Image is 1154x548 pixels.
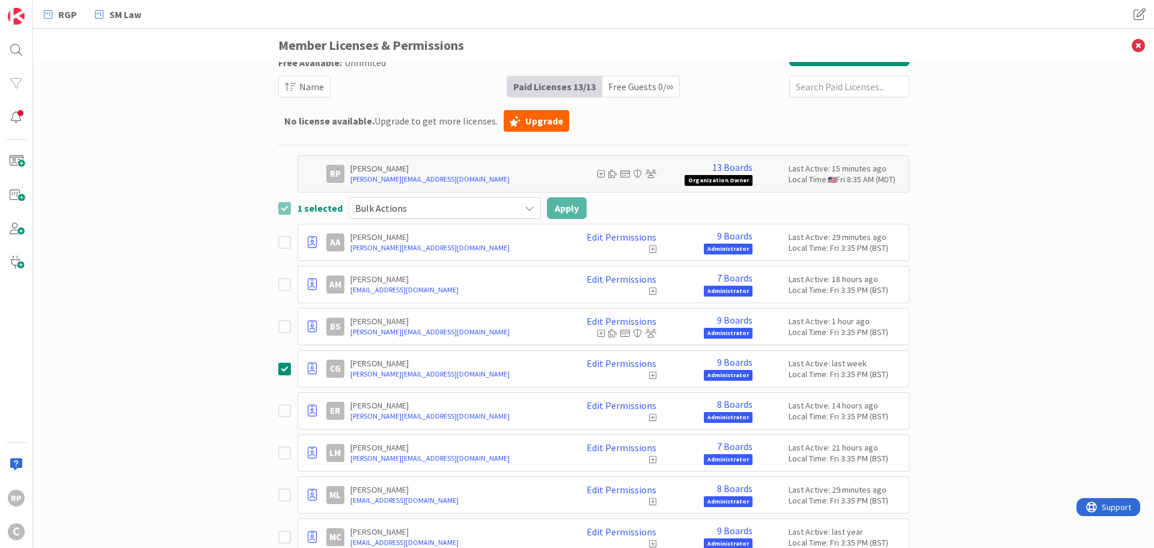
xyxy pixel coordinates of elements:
div: C [8,523,25,540]
span: Upgrade to get more licenses. [284,114,498,128]
a: Edit Permissions [587,526,656,537]
p: [PERSON_NAME] [350,316,560,327]
a: [EMAIL_ADDRESS][DOMAIN_NAME] [350,537,560,548]
div: Local Time: Fri 3:35 PM (BST) [789,242,903,253]
div: Local Time: Fri 3:35 PM (BST) [789,327,903,337]
div: RP [8,490,25,506]
a: 7 Boards [717,441,753,452]
a: [PERSON_NAME][EMAIL_ADDRESS][DOMAIN_NAME] [350,174,560,185]
h3: Member Licenses & Permissions [278,29,909,62]
p: [PERSON_NAME] [350,526,560,537]
p: [PERSON_NAME] [350,358,560,369]
a: 13 Boards [712,162,753,173]
div: Last Active: 21 hours ago [789,442,903,453]
input: Search Paid Licenses... [789,76,909,97]
button: Apply [547,197,587,219]
a: [EMAIL_ADDRESS][DOMAIN_NAME] [350,495,560,506]
div: ML [326,486,344,504]
span: Administrator [704,244,753,254]
a: Upgrade [504,110,569,132]
div: Local Time: Fri 3:35 PM (BST) [789,453,903,464]
span: Administrator [704,328,753,339]
a: RGP [37,4,84,25]
span: Administrator [704,496,753,507]
div: AM [326,276,344,294]
div: Last Active: last week [789,358,903,369]
img: Visit kanbanzone.com [8,8,25,25]
span: Administrator [704,412,753,423]
span: Unlimited [344,57,386,69]
a: 7 Boards [717,272,753,283]
a: [PERSON_NAME][EMAIL_ADDRESS][DOMAIN_NAME] [350,369,560,380]
a: Edit Permissions [587,232,656,242]
div: RP [326,165,344,183]
div: BS [326,318,344,336]
a: Edit Permissions [587,400,656,411]
a: [PERSON_NAME][EMAIL_ADDRESS][DOMAIN_NAME] [350,242,560,253]
div: Local Time: Fri 3:35 PM (BST) [789,537,903,548]
div: Local Time: Fri 3:35 PM (BST) [789,369,903,380]
div: ER [326,402,344,420]
div: Local Time: Fri 3:35 PM (BST) [789,285,903,295]
span: Administrator [704,286,753,297]
a: [PERSON_NAME][EMAIL_ADDRESS][DOMAIN_NAME] [350,453,560,464]
span: Organization Owner [685,175,753,186]
div: Local Time: Fri 3:35 PM (BST) [789,411,903,422]
a: Edit Permissions [587,442,656,453]
p: [PERSON_NAME] [350,274,560,285]
div: Last Active: last year [789,526,903,537]
a: [PERSON_NAME][EMAIL_ADDRESS][DOMAIN_NAME] [350,411,560,422]
span: Administrator [704,370,753,381]
span: Administrator [704,454,753,465]
a: 9 Boards [717,357,753,368]
a: SM Law [88,4,148,25]
p: [PERSON_NAME] [350,163,560,174]
div: Last Active: 18 hours ago [789,274,903,285]
span: RGP [58,7,77,22]
a: Edit Permissions [587,484,656,495]
div: Last Active: 15 minutes ago [789,163,903,174]
div: Local Time: Fri 8:35 AM (MDT) [789,174,903,185]
b: No license available. [284,115,374,127]
span: Free Available: [278,57,342,69]
span: SM Law [109,7,141,22]
button: Name [278,76,331,97]
div: CG [326,360,344,378]
div: LM [326,444,344,462]
div: Last Active: 29 minutes ago [789,232,903,242]
a: 9 Boards [717,315,753,325]
span: Support [25,2,55,16]
div: Last Active: 1 hour ago [789,316,903,327]
div: Local Time: Fri 3:35 PM (BST) [789,495,903,506]
p: [PERSON_NAME] [350,232,560,242]
span: Bulk Actions [355,200,514,217]
p: [PERSON_NAME] [350,442,560,453]
div: Free Guests 0 / ∞ [602,76,679,97]
div: MC [326,528,344,546]
a: 9 Boards [717,230,753,241]
p: [PERSON_NAME] [350,400,560,411]
span: 1 selected [298,201,343,215]
span: Name [299,79,324,94]
a: [EMAIL_ADDRESS][DOMAIN_NAME] [350,285,560,295]
a: Edit Permissions [587,274,656,285]
div: AA [326,233,344,251]
p: [PERSON_NAME] [350,484,560,495]
a: Edit Permissions [587,358,656,369]
div: Last Active: 14 hours ago [789,400,903,411]
a: 8 Boards [717,483,753,494]
a: 8 Boards [717,399,753,410]
a: 9 Boards [717,525,753,536]
a: [PERSON_NAME][EMAIL_ADDRESS][DOMAIN_NAME] [350,327,560,337]
div: Paid Licenses 13 / 13 [507,76,602,97]
div: Last Active: 29 minutes ago [789,484,903,495]
a: Edit Permissions [587,316,656,327]
img: us.png [828,177,836,183]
